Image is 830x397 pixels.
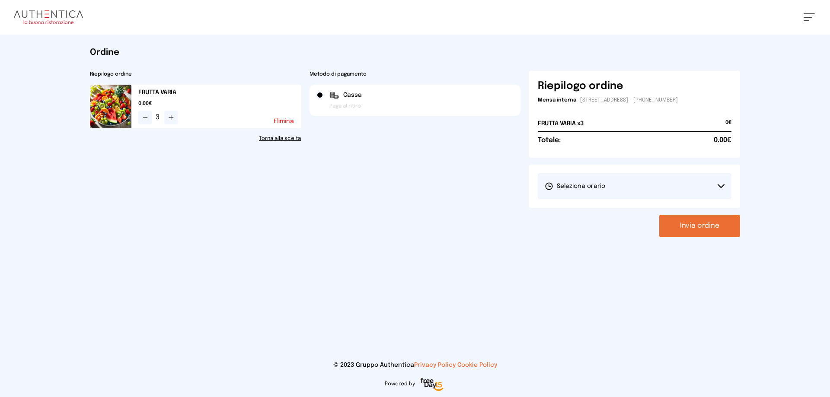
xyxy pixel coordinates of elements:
[545,182,605,191] span: Seleziona orario
[714,135,731,146] span: 0.00€
[538,119,584,128] h2: FRUTTA VARIA x3
[385,381,415,387] span: Powered by
[310,71,520,78] h2: Metodo di pagamento
[457,362,497,368] a: Cookie Policy
[156,112,161,123] span: 3
[90,47,740,59] h1: Ordine
[90,71,301,78] h2: Riepilogo ordine
[14,10,83,24] img: logo.8f33a47.png
[659,215,740,237] button: Invia ordine
[418,376,446,394] img: logo-freeday.3e08031.png
[329,103,361,110] span: Paga al ritiro
[274,118,294,124] button: Elimina
[90,85,131,128] img: media
[14,361,816,369] p: © 2023 Gruppo Authentica
[538,79,623,93] h6: Riepilogo ordine
[90,135,301,142] a: Torna alla scelta
[138,88,301,97] h2: FRUTTA VARIA
[538,173,731,199] button: Seleziona orario
[538,135,561,146] h6: Totale:
[414,362,456,368] a: Privacy Policy
[138,100,301,107] span: 0.00€
[343,91,362,99] span: Cassa
[538,98,576,103] span: Mensa interna
[538,97,731,104] p: - [STREET_ADDRESS] - [PHONE_NUMBER]
[725,119,731,131] span: 0€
